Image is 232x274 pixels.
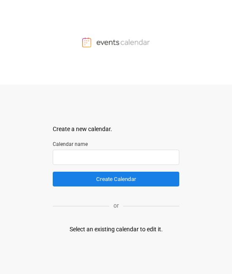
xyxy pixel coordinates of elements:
[70,225,163,234] div: Select an existing calendar to edit it.
[53,172,179,186] button: Create Calendar
[53,125,179,134] div: Create a new calendar.
[82,37,150,47] img: Events Calendar
[53,140,179,148] label: Calendar name
[109,201,123,210] p: or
